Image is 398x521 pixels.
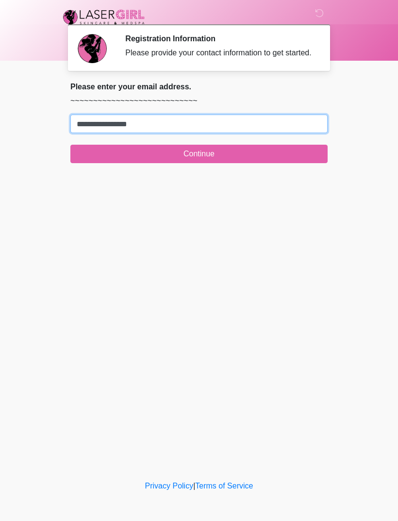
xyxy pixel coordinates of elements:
a: Terms of Service [195,482,253,490]
a: | [193,482,195,490]
img: Agent Avatar [78,34,107,63]
p: ~~~~~~~~~~~~~~~~~~~~~~~~~~~~ [70,95,328,107]
img: Laser Girl Med Spa LLC Logo [61,7,147,27]
a: Privacy Policy [145,482,194,490]
button: Continue [70,145,328,163]
div: Please provide your contact information to get started. [125,47,313,59]
h2: Please enter your email address. [70,82,328,91]
h2: Registration Information [125,34,313,43]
